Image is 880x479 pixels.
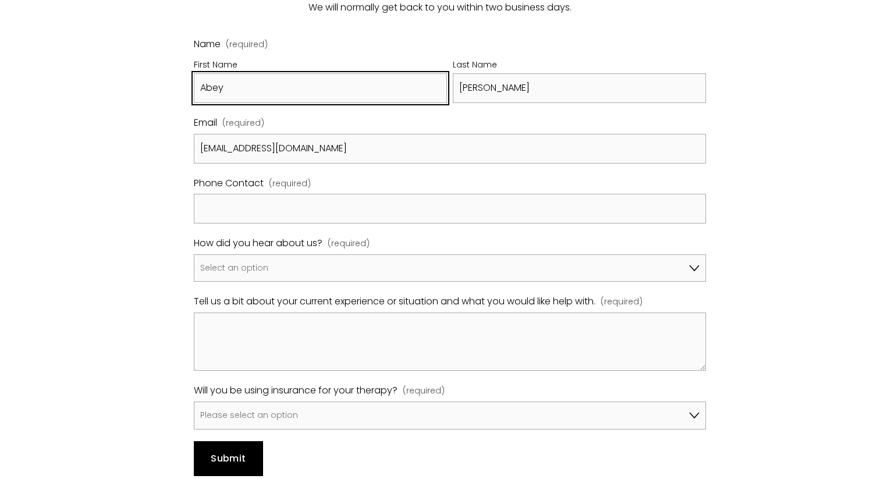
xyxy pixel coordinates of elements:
[222,116,264,131] span: (required)
[601,295,643,310] span: (required)
[194,382,398,399] span: Will you be using insurance for your therapy?
[194,115,217,132] span: Email
[194,254,706,282] select: How did you hear about us?
[269,176,311,191] span: (required)
[403,384,445,399] span: (required)
[226,40,268,48] span: (required)
[194,235,322,252] span: How did you hear about us?
[194,402,706,430] select: Will you be using insurance for your therapy?
[194,36,221,53] span: Name
[194,441,263,476] button: SubmitSubmit
[194,58,447,74] div: First Name
[194,175,264,192] span: Phone Contact
[194,293,595,310] span: Tell us a bit about your current experience or situation and what you would like help with.
[211,452,246,465] span: Submit
[453,58,706,74] div: Last Name
[328,236,370,251] span: (required)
